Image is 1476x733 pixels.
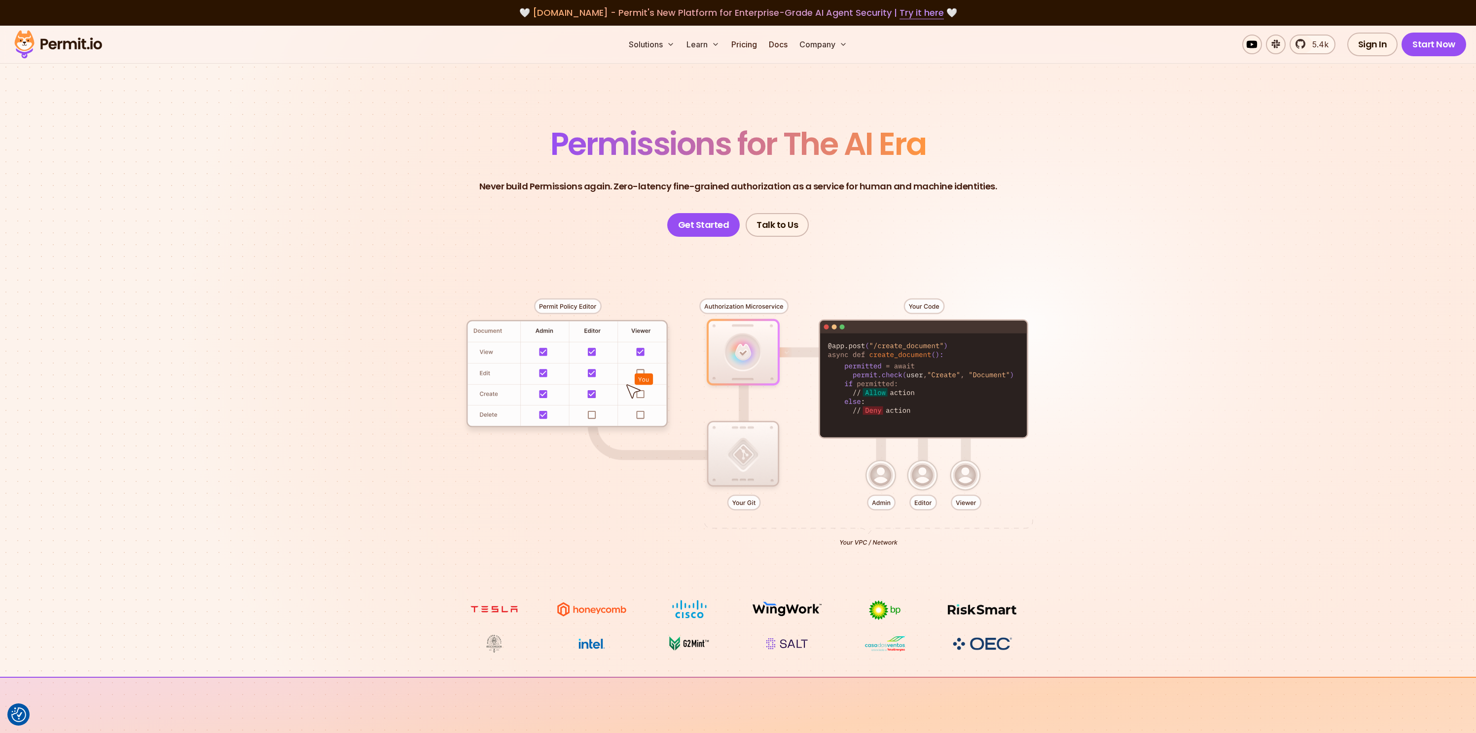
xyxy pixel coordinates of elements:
[667,213,740,237] a: Get Started
[750,634,824,653] img: salt
[24,6,1452,20] div: 🤍 🤍
[1290,35,1335,54] a: 5.4k
[951,636,1014,652] img: OEC
[746,213,809,237] a: Talk to Us
[1347,33,1398,56] a: Sign In
[848,634,922,653] img: Casa dos Ventos
[625,35,679,54] button: Solutions
[848,600,922,621] img: bp
[652,600,726,619] img: Cisco
[457,600,531,619] img: tesla
[11,707,26,722] button: Consent Preferences
[683,35,723,54] button: Learn
[555,634,629,653] img: Intel
[550,122,926,166] span: Permissions for The AI Era
[1306,38,1329,50] span: 5.4k
[1402,33,1466,56] a: Start Now
[727,35,761,54] a: Pricing
[652,634,726,653] img: G2mint
[945,600,1019,619] img: Risksmart
[10,28,107,61] img: Permit logo
[750,600,824,619] img: Wingwork
[457,634,531,653] img: Maricopa County Recorder\'s Office
[11,707,26,722] img: Revisit consent button
[795,35,851,54] button: Company
[555,600,629,619] img: Honeycomb
[479,180,997,193] p: Never build Permissions again. Zero-latency fine-grained authorization as a service for human and...
[533,6,944,19] span: [DOMAIN_NAME] - Permit's New Platform for Enterprise-Grade AI Agent Security |
[900,6,944,19] a: Try it here
[765,35,792,54] a: Docs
